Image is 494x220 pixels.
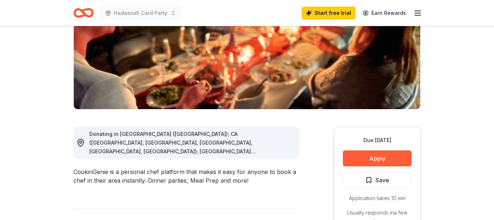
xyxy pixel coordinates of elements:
[343,172,412,188] button: Save
[114,9,167,17] span: Hadassah Card Party
[343,194,412,203] div: Application takes 10 min
[343,150,412,166] button: Apply
[358,7,410,20] a: Earn Rewards
[99,6,182,20] button: Hadassah Card Party
[375,175,389,185] span: Save
[73,4,94,21] a: Home
[302,7,355,20] a: Start free trial
[343,136,412,145] div: Due [DATE]
[73,167,299,185] div: CookinGenie is a personal chef platform that makes it easy for anyone to book a chef in their are...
